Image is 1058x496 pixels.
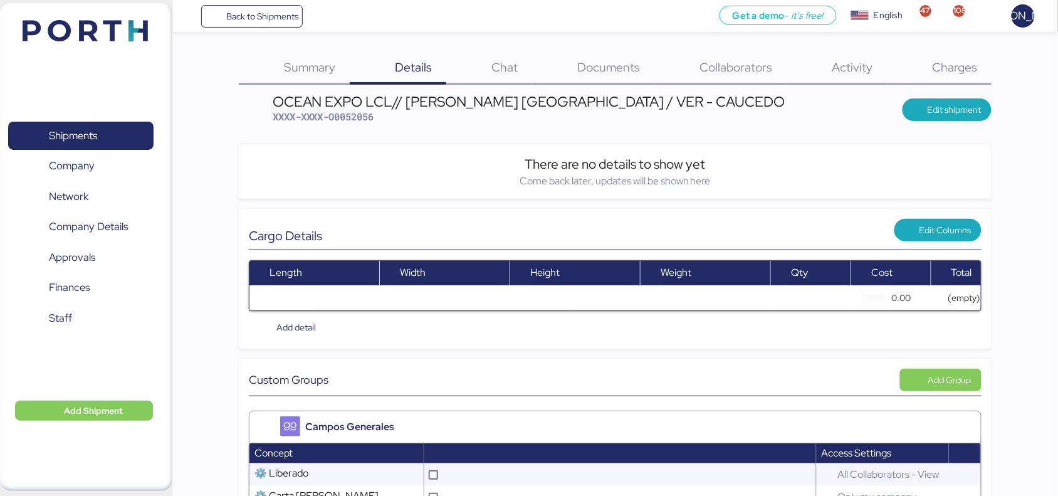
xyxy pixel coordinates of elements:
span: Charges [933,59,978,75]
span: Custom Groups [249,371,328,388]
a: Shipments [8,122,154,150]
span: Length [270,266,302,279]
span: Width [400,266,426,279]
span: Company Details [49,218,128,236]
a: Company Details [8,213,154,241]
a: Company [8,152,154,181]
span: XXXX-XXXX-O0052056 [273,110,374,123]
div: Add Group [928,372,972,388]
span: Add detail [276,320,316,335]
span: Add Shipment [64,403,123,418]
span: Finances [49,278,90,297]
button: Add Shipment [15,401,153,421]
span: Height [530,266,560,279]
span: Details [395,59,432,75]
a: Back to Shipments [201,5,303,28]
span: Concept [254,446,293,460]
span: Network [49,187,88,206]
span: Access Settings [822,446,892,460]
span: All Collaborators - View [833,463,945,486]
span: Approvals [49,248,95,266]
a: Staff [8,304,154,333]
span: Total [951,266,972,279]
span: Cost [871,266,893,279]
div: There are no details to show yet [249,154,982,174]
button: Add detail [249,316,326,339]
span: Summary [285,59,336,75]
span: Edit Columns [919,223,972,238]
span: Back to Shipments [226,9,298,24]
span: Staff [49,309,72,327]
span: Collaborators [700,59,773,75]
span: Qty [791,266,808,279]
span: USD($) [862,292,886,303]
span: Documents [578,59,641,75]
span: ⚙️ Liberado [254,467,308,480]
div: Cargo Details [249,228,615,243]
span: Chat [492,59,518,75]
span: Activity [832,59,873,75]
div: Come back later, updates will be shown here [249,174,982,189]
button: Add Group [900,369,982,391]
span: Edit shipment [928,102,982,117]
span: Shipments [49,127,97,145]
button: Edit shipment [903,98,992,121]
a: Finances [8,273,154,302]
span: Company [49,157,95,175]
span: Campos Generales [305,419,394,435]
button: USD($) [857,288,891,307]
div: English [874,9,903,22]
a: Network [8,182,154,211]
button: Menu [180,6,201,27]
button: Edit Columns [894,219,982,241]
div: OCEAN EXPO LCL// [PERSON_NAME] [GEOGRAPHIC_DATA] / VER - CAUCEDO [273,95,785,108]
a: Approvals [8,243,154,272]
span: Weight [661,266,691,279]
